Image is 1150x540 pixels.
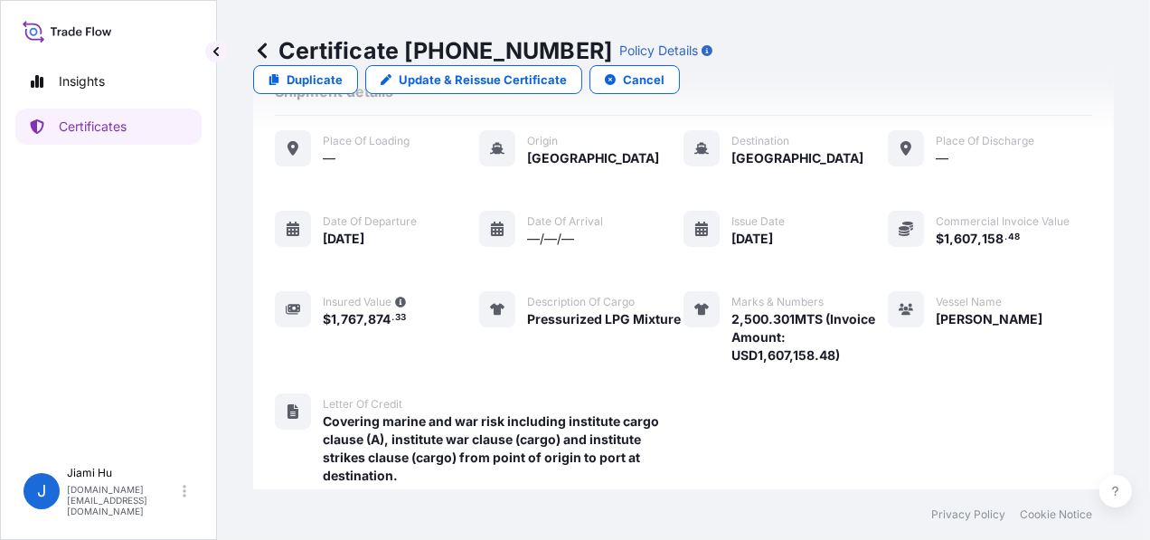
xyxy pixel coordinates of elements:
span: Origin [527,134,558,148]
span: Marks & Numbers [731,295,824,309]
p: Policy Details [619,42,698,60]
a: Update & Reissue Certificate [365,65,582,94]
span: Date of arrival [527,214,603,229]
p: [DOMAIN_NAME][EMAIL_ADDRESS][DOMAIN_NAME] [67,484,179,516]
span: , [977,232,982,245]
span: — [936,149,948,167]
span: 874 [368,313,391,326]
span: Issue Date [731,214,785,229]
span: Vessel Name [936,295,1002,309]
span: 607 [954,232,977,245]
span: Destination [731,134,789,148]
span: 767 [341,313,363,326]
span: —/—/— [527,230,574,248]
button: Cancel [589,65,680,94]
a: Duplicate [253,65,358,94]
span: [GEOGRAPHIC_DATA] [731,149,863,167]
span: Covering marine and war risk including institute cargo clause (A), institute war clause (cargo) a... [323,412,683,485]
span: $ [323,313,331,326]
span: , [336,313,341,326]
a: Certificates [15,109,202,145]
a: Insights [15,63,202,99]
span: 1 [944,232,949,245]
p: Cancel [623,71,665,89]
span: Insured Value [323,295,391,309]
span: — [323,149,335,167]
p: Duplicate [287,71,343,89]
span: Pressurized LPG Mixture [527,310,681,328]
span: Commercial Invoice Value [936,214,1070,229]
span: . [1004,234,1007,241]
span: Place of discharge [936,134,1034,148]
span: 1 [331,313,336,326]
span: 2,500.301MTS (Invoice Amount: USD1,607,158.48) [731,310,888,365]
p: Jiami Hu [67,466,179,480]
p: Update & Reissue Certificate [399,71,567,89]
p: Certificate [PHONE_NUMBER] [253,36,612,65]
span: 48 [1008,234,1020,241]
span: 33 [395,315,406,321]
a: Cookie Notice [1020,507,1092,522]
span: [DATE] [323,230,364,248]
span: [PERSON_NAME] [936,310,1042,328]
span: Description of cargo [527,295,635,309]
span: , [363,313,368,326]
a: Privacy Policy [931,507,1005,522]
p: Certificates [59,118,127,136]
span: J [37,482,46,500]
span: Place of Loading [323,134,410,148]
span: [DATE] [731,230,773,248]
span: . [391,315,394,321]
span: 158 [982,232,1004,245]
span: [GEOGRAPHIC_DATA] [527,149,659,167]
p: Insights [59,72,105,90]
span: , [949,232,954,245]
span: $ [936,232,944,245]
span: Date of departure [323,214,417,229]
span: Letter of Credit [323,397,402,412]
